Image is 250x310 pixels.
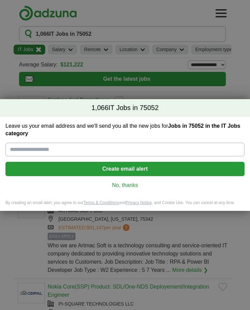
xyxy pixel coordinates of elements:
[5,162,245,176] button: Create email alert
[5,122,245,137] label: Leave us your email address and we'll send you all the new jobs for
[83,200,119,205] a: Terms & Conditions
[5,123,240,136] strong: Jobs in 75052 in the IT Jobs category
[126,200,152,205] a: Privacy Notice
[11,182,239,189] a: No, thanks
[91,103,109,113] span: 1,066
